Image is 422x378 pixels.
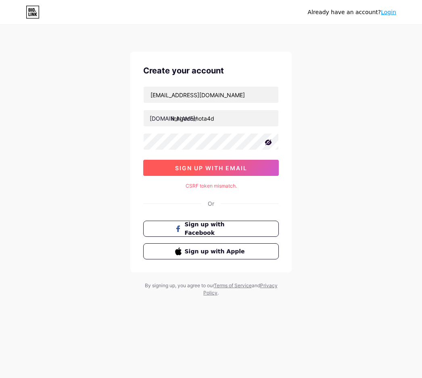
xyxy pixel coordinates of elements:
[143,182,279,190] div: CSRF token mismatch.
[214,282,252,288] a: Terms of Service
[175,165,247,171] span: sign up with email
[143,160,279,176] button: sign up with email
[143,65,279,77] div: Create your account
[185,220,247,237] span: Sign up with Facebook
[308,8,396,17] div: Already have an account?
[143,243,279,259] button: Sign up with Apple
[381,9,396,15] a: Login
[142,282,280,297] div: By signing up, you agree to our and .
[144,87,278,103] input: Email
[144,110,278,126] input: username
[150,114,197,123] div: [DOMAIN_NAME]/
[143,221,279,237] button: Sign up with Facebook
[185,247,247,256] span: Sign up with Apple
[208,199,214,208] div: Or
